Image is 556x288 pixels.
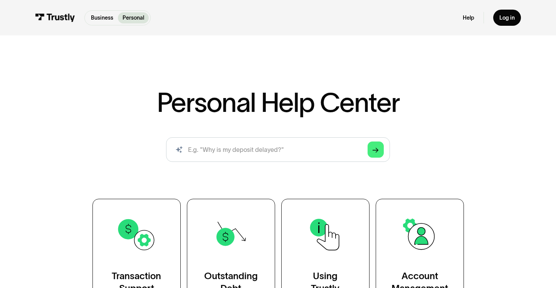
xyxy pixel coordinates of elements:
div: Log in [499,14,515,21]
a: Help [463,14,474,21]
p: Business [91,14,113,22]
form: Search [166,137,390,162]
h1: Personal Help Center [157,89,400,116]
input: search [166,137,390,162]
a: Business [86,12,118,23]
img: Trustly Logo [35,13,75,22]
a: Personal [118,12,149,23]
a: Log in [493,10,521,26]
p: Personal [123,14,144,22]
